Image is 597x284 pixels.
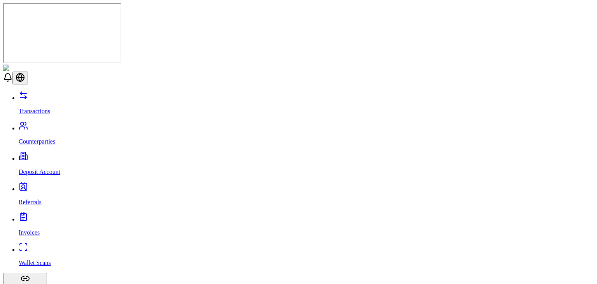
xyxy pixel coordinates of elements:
p: Invoices [19,229,594,236]
a: Invoices [19,216,594,236]
a: Referrals [19,186,594,206]
p: Referrals [19,199,594,206]
p: Counterparties [19,138,594,145]
p: Transactions [19,108,594,115]
a: Counterparties [19,125,594,145]
a: Transactions [19,95,594,115]
p: Wallet Scans [19,259,594,266]
a: Deposit Account [19,155,594,175]
p: Deposit Account [19,168,594,175]
img: ShieldPay Logo [3,65,49,72]
a: Wallet Scans [19,246,594,266]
